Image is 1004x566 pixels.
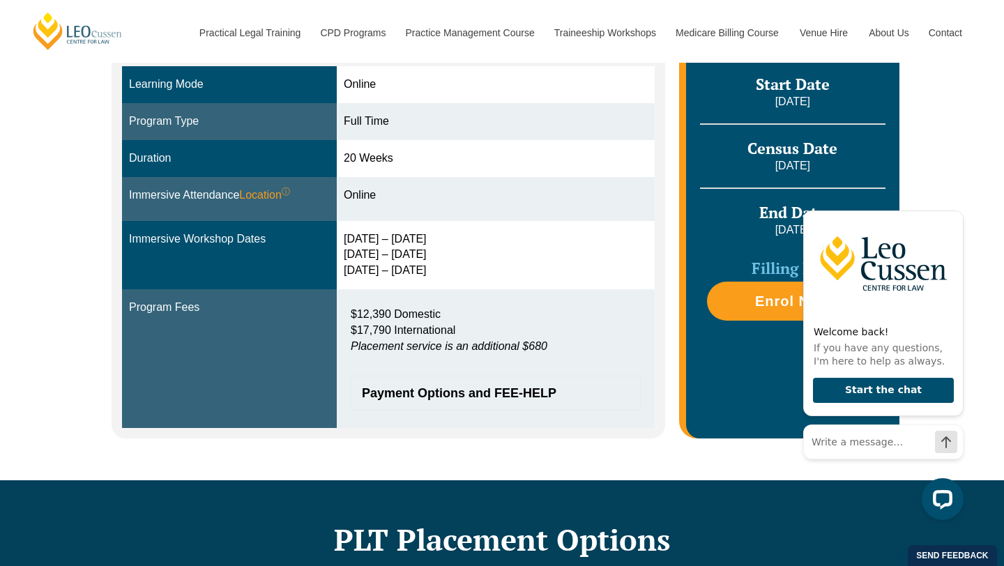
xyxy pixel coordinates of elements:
span: Payment Options and FEE-HELP [362,387,616,399]
p: [DATE] [700,158,885,174]
span: Filling Fast [752,258,833,278]
div: Immersive Workshop Dates [129,231,330,247]
div: Learning Mode [129,77,330,93]
a: Contact [918,3,973,63]
a: Practical Legal Training [189,3,310,63]
span: Start Date [756,74,830,94]
a: [PERSON_NAME] Centre for Law [31,11,124,51]
sup: ⓘ [282,187,290,197]
span: $12,390 Domestic [351,308,441,320]
p: [DATE] [700,222,885,238]
span: Location [239,188,290,204]
div: Program Type [129,114,330,130]
div: Online [344,188,648,204]
div: Program Fees [129,300,330,316]
span: $17,790 International [351,324,455,336]
a: CPD Programs [310,3,395,63]
a: Practice Management Course [395,3,544,63]
p: [DATE] [700,94,885,109]
a: Venue Hire [789,3,858,63]
a: Enrol Now [707,282,878,321]
a: About Us [858,3,918,63]
a: Medicare Billing Course [665,3,789,63]
h2: PLT Placement Options [105,522,899,557]
em: Placement service is an additional $680 [351,340,547,352]
span: Enrol Now [755,294,830,308]
div: Online [344,77,648,93]
div: Duration [129,151,330,167]
span: Census Date [747,138,837,158]
div: Full Time [344,114,648,130]
span: End Date [759,202,826,222]
iframe: LiveChat chat widget [792,185,969,531]
div: 20 Weeks [344,151,648,167]
div: Immersive Attendance [129,188,330,204]
a: Traineeship Workshops [544,3,665,63]
div: [DATE] – [DATE] [DATE] – [DATE] [DATE] – [DATE] [344,231,648,280]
